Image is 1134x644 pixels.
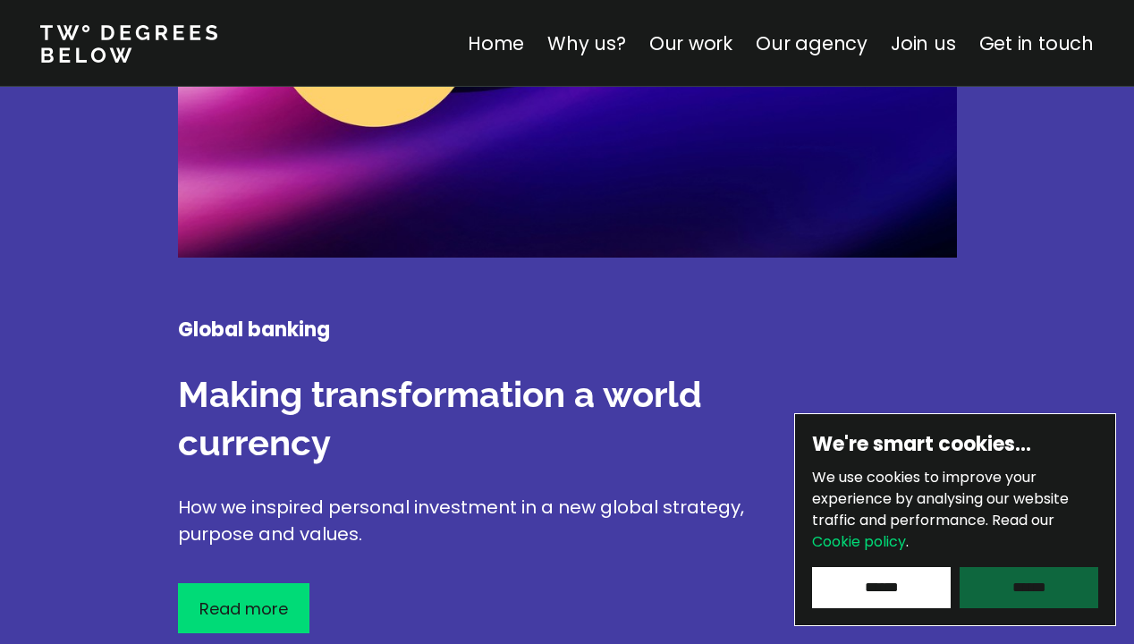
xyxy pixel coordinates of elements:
[547,30,626,56] a: Why us?
[812,510,1054,552] span: Read our .
[178,370,804,467] h3: Making transformation a world currency
[812,467,1098,553] p: We use cookies to improve your experience by analysing our website traffic and performance.
[812,431,1098,458] h6: We're smart cookies…
[178,494,804,547] p: How we inspired personal investment in a new global strategy, purpose and values.
[756,30,867,56] a: Our agency
[979,30,1094,56] a: Get in touch
[178,317,804,343] h4: Global banking
[468,30,524,56] a: Home
[891,30,956,56] a: Join us
[199,597,288,621] p: Read more
[649,30,732,56] a: Our work
[812,531,906,552] a: Cookie policy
